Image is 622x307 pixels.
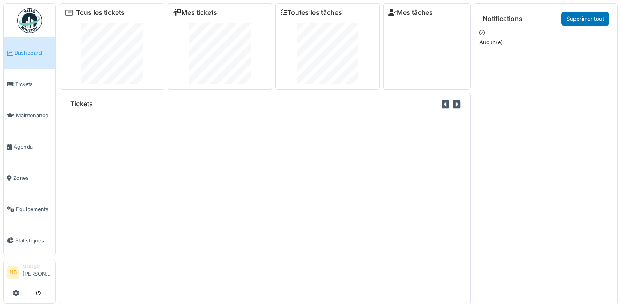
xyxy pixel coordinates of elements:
span: Agenda [14,143,52,151]
li: [PERSON_NAME] [23,263,52,281]
a: Maintenance [4,100,55,131]
span: Statistiques [15,237,52,244]
p: Aucun(e) [479,38,613,46]
span: Tickets [15,80,52,88]
span: Maintenance [16,112,52,119]
a: Statistiques [4,225,55,256]
span: Zones [13,174,52,182]
a: Dashboard [4,37,55,69]
a: Supprimer tout [561,12,609,26]
a: NB Manager[PERSON_NAME] [7,263,52,283]
a: Toutes les tâches [281,9,342,16]
h6: Tickets [70,100,93,108]
li: NB [7,266,19,279]
a: Mes tickets [173,9,217,16]
img: Badge_color-CXgf-gQk.svg [17,8,42,33]
a: Équipements [4,193,55,225]
a: Tickets [4,69,55,100]
div: Manager [23,263,52,270]
span: Dashboard [14,49,52,57]
a: Agenda [4,131,55,163]
a: Mes tâches [388,9,433,16]
span: Équipements [16,205,52,213]
a: Zones [4,163,55,194]
h6: Notifications [483,15,523,23]
a: Tous les tickets [76,9,125,16]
